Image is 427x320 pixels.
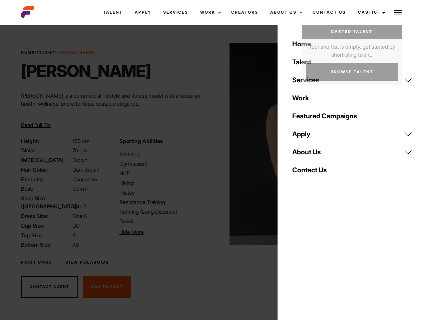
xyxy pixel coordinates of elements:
span: Shoe Size ([GEOGRAPHIC_DATA]): [21,194,71,210]
a: Print Card [21,259,52,265]
p: [PERSON_NAME] is a commercial lifestyle and fitness model with a focus on health, wellness, and e... [21,92,209,108]
li: HIIT [119,169,209,177]
span: Add To Cast [91,284,123,289]
span: Hide More [119,229,144,235]
li: Pilates [119,189,209,197]
a: Browse Talent [306,63,398,81]
span: Read Full Bio [21,122,51,128]
li: Resistance Training [119,198,209,206]
a: Apply [288,125,416,143]
span: Bust: [21,185,71,193]
a: Work [194,3,225,21]
span: 160 cm [72,138,90,144]
li: Hiking [119,179,209,187]
li: Volleyball [119,227,124,227]
span: Dark Brown [72,166,99,173]
a: Creators [225,3,264,21]
li: Gymnasium [119,160,209,168]
p: Through her modeling and wellness brand, HEAL, she inspires others on their wellness journeys—cha... [21,113,209,137]
span: Bottom Size: [21,241,71,249]
a: About Us [288,143,416,161]
span: Brown [72,157,87,163]
span: XS [72,241,79,248]
a: Contact Us [307,3,352,21]
span: [MEDICAL_DATA]: [21,156,71,164]
button: Contact Agent [21,276,78,298]
span: Waist: [21,146,71,154]
span: Cup Size: [21,222,71,230]
strong: [PERSON_NAME] [56,50,95,55]
span: Height: [21,137,71,145]
h1: [PERSON_NAME] [21,61,151,81]
a: Home [21,50,35,55]
a: Talent [288,53,416,71]
span: / / [21,50,95,56]
span: 76 cm [72,147,87,154]
a: About Us [264,3,307,21]
span: S [72,232,76,239]
img: cropped-aefm-brand-fav-22-square.png [21,6,34,19]
li: Tennis [119,217,209,225]
a: Cast(0) [352,3,389,21]
img: Burger icon [394,9,402,17]
p: Your shortlist is empty, get started by shortlisting talent. [302,39,402,59]
span: Ethnicity: [21,175,71,183]
button: Add To Cast [83,276,131,298]
span: Hair Color: [21,166,71,174]
span: Size 7 [72,203,86,210]
a: Work [288,89,416,107]
span: 90 cm [72,185,88,192]
a: Apply [129,3,157,21]
a: Services [288,71,416,89]
a: View Polaroids [65,259,109,265]
span: Size 8 [72,213,87,219]
a: Casted Talent [302,25,402,39]
li: Running (Long Distance) [119,208,209,216]
span: Top Size: [21,231,71,239]
span: (0) [372,10,379,15]
a: Services [157,3,194,21]
a: Contact Us [288,161,416,179]
a: Home [288,35,416,53]
span: DD [72,222,80,229]
button: Read Full Bio [21,121,51,129]
span: Caucasian [72,176,97,183]
span: Dress Size: [21,212,71,220]
a: Featured Campaigns [288,107,416,125]
a: Talent [37,50,54,55]
strong: Sporting Abilities [119,138,163,144]
li: Athletics [119,150,209,158]
a: Talent [97,3,129,21]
